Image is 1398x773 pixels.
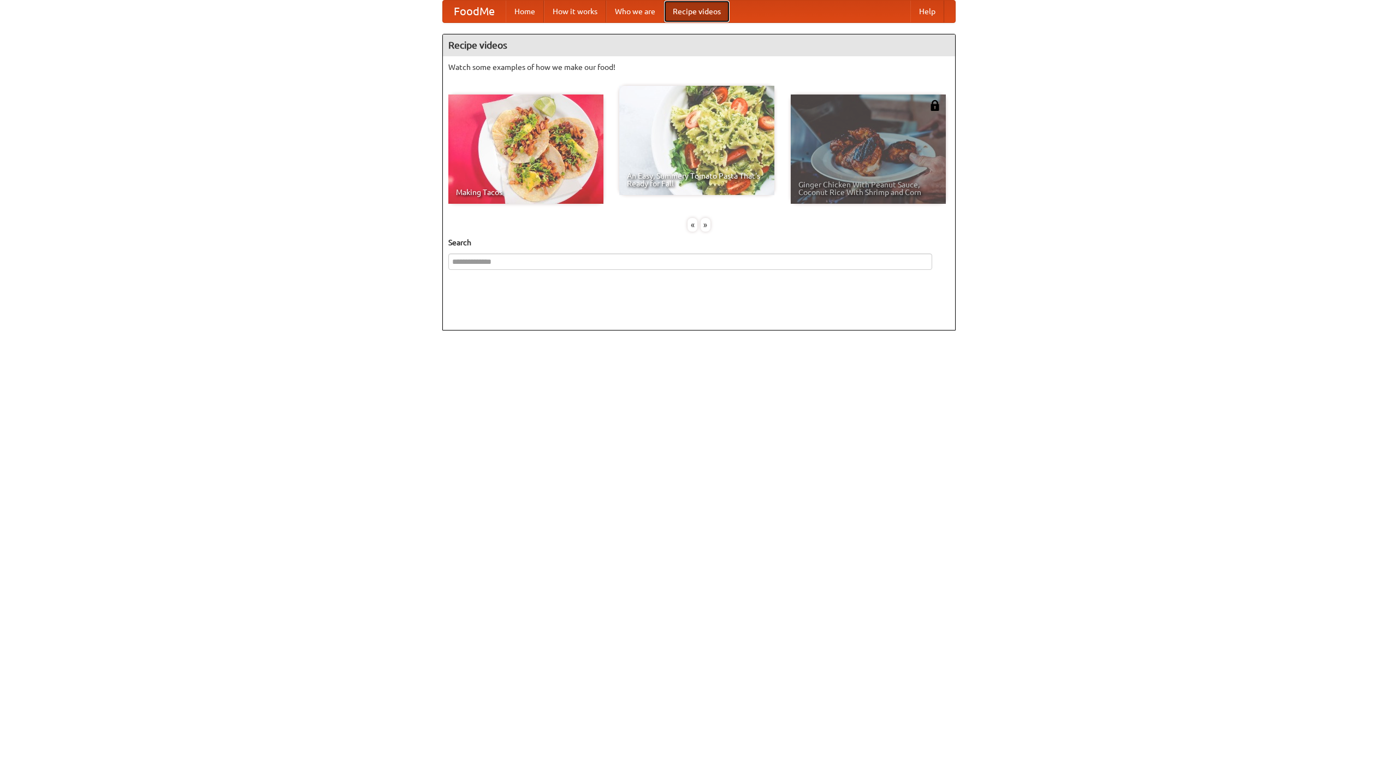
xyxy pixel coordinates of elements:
p: Watch some examples of how we make our food! [448,62,950,73]
a: Recipe videos [664,1,730,22]
a: Help [910,1,944,22]
h5: Search [448,237,950,248]
div: « [688,218,697,232]
a: FoodMe [443,1,506,22]
div: » [701,218,710,232]
span: Making Tacos [456,188,596,196]
a: Making Tacos [448,95,603,204]
a: An Easy, Summery Tomato Pasta That's Ready for Fall [619,86,774,195]
h4: Recipe videos [443,34,955,56]
a: Who we are [606,1,664,22]
span: An Easy, Summery Tomato Pasta That's Ready for Fall [627,172,767,187]
a: How it works [544,1,606,22]
a: Home [506,1,544,22]
img: 483408.png [929,100,940,111]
